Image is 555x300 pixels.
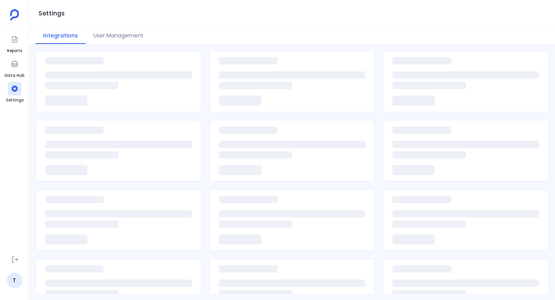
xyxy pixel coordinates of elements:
[6,97,24,103] span: Settings
[5,72,24,79] span: Data Hub
[86,27,151,44] button: User Management
[7,32,22,54] a: Reports
[35,27,86,44] button: Integrations
[6,82,24,103] a: Settings
[5,57,24,79] a: Data Hub
[39,8,65,19] h1: Settings
[7,48,22,54] span: Reports
[7,273,22,288] a: T
[10,9,19,21] img: petavue logo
